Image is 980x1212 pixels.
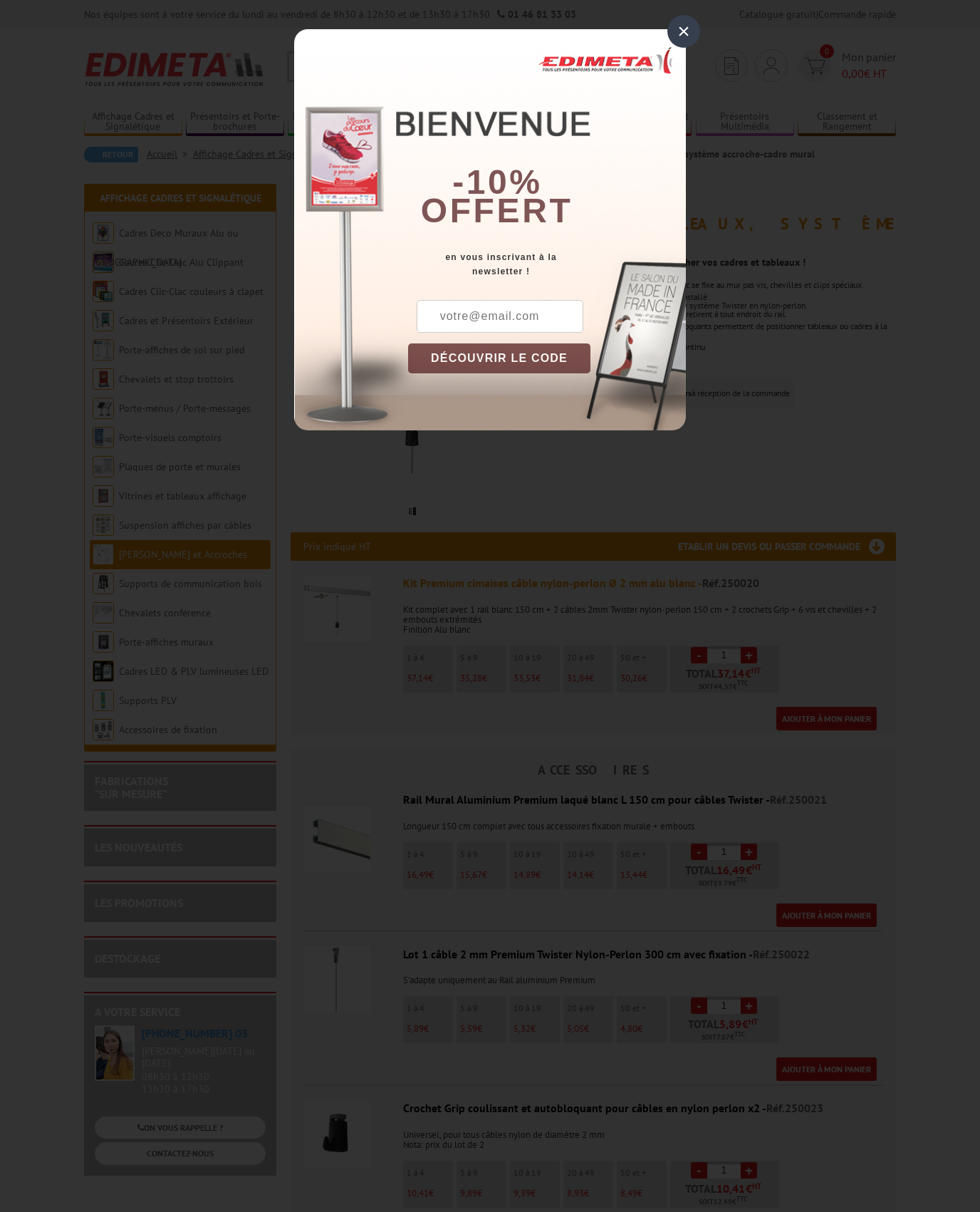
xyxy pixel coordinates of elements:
font: offert [421,192,573,229]
b: -10% [452,163,542,201]
div: en vous inscrivant à la newsletter ! [408,250,686,279]
div: × [667,15,700,48]
input: votre@email.com [417,300,583,333]
button: DÉCOUVRIR LE CODE [408,343,590,373]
